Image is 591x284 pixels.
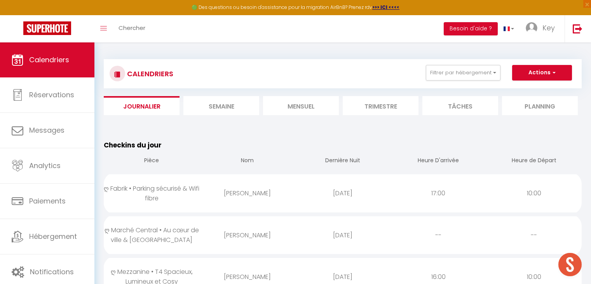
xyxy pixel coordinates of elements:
div: [DATE] [295,223,391,248]
img: Super Booking [23,21,71,35]
li: Mensuel [263,96,339,115]
span: Calendriers [29,55,69,65]
th: Heure D'arrivée [391,150,486,172]
li: Trimestre [343,96,418,115]
div: [PERSON_NAME] [199,181,295,206]
li: Journalier [104,96,180,115]
span: Checkins du jour [104,140,162,150]
li: Semaine [183,96,259,115]
span: Chercher [119,24,145,32]
div: ღ Marché Central • Au cœur de ville & [GEOGRAPHIC_DATA] [104,217,199,252]
th: Dernière Nuit [295,150,391,172]
div: -- [486,223,582,248]
span: Notifications [30,267,74,277]
div: 10:00 [486,181,582,206]
a: ... Key [520,15,565,42]
div: 17:00 [391,181,486,206]
img: logout [573,24,582,33]
div: [PERSON_NAME] [199,223,295,248]
span: Messages [29,125,65,135]
img: ... [526,22,537,34]
span: Paiements [29,196,66,206]
span: Analytics [29,161,61,170]
th: Heure de Départ [486,150,582,172]
span: Key [542,23,555,33]
th: Nom [199,150,295,172]
div: Open chat [558,253,582,276]
h3: CALENDRIERS [125,65,173,82]
div: ღ Fabrik • Parking sécurisé & Wifi fibre [104,176,199,211]
li: Planning [502,96,578,115]
th: Pièce [104,150,199,172]
button: Filtrer par hébergement [426,65,500,81]
a: >>> ICI <<<< [372,4,399,11]
a: Chercher [113,15,151,42]
li: Tâches [422,96,498,115]
div: -- [391,223,486,248]
span: Hébergement [29,231,77,241]
div: [DATE] [295,181,391,206]
button: Besoin d'aide ? [444,22,498,35]
span: Réservations [29,90,74,100]
button: Actions [512,65,572,81]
